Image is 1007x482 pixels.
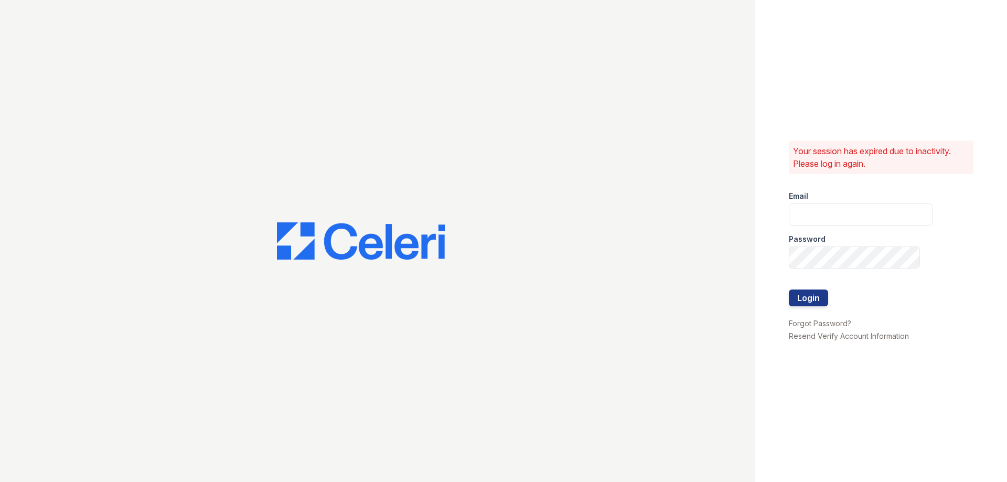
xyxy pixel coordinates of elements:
[789,290,828,306] button: Login
[277,222,445,260] img: CE_Logo_Blue-a8612792a0a2168367f1c8372b55b34899dd931a85d93a1a3d3e32e68fde9ad4.png
[789,331,909,340] a: Resend Verify Account Information
[789,191,808,201] label: Email
[793,145,969,170] p: Your session has expired due to inactivity. Please log in again.
[789,319,851,328] a: Forgot Password?
[789,234,826,244] label: Password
